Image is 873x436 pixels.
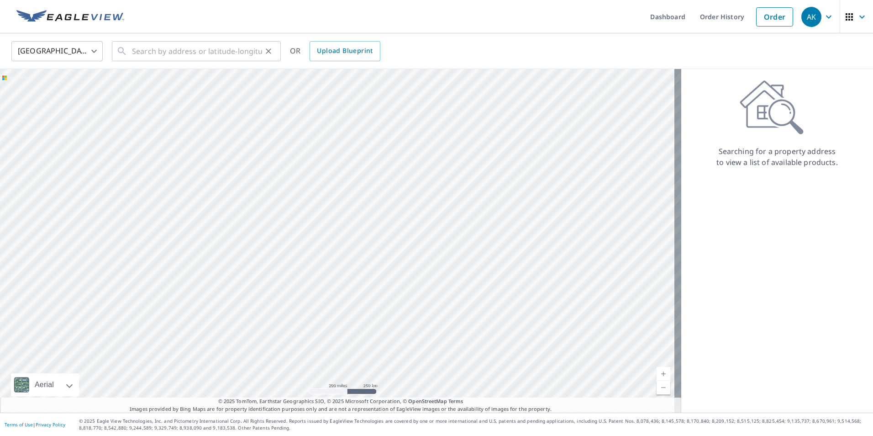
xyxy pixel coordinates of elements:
button: Clear [262,45,275,58]
a: Upload Blueprint [310,41,380,61]
div: OR [290,41,380,61]
a: Current Level 5, Zoom Out [657,381,670,394]
p: Searching for a property address to view a list of available products. [716,146,838,168]
a: Terms [448,398,463,404]
a: Order [756,7,793,27]
p: | [5,422,65,427]
img: EV Logo [16,10,124,24]
div: Aerial [32,373,57,396]
a: OpenStreetMap [408,398,447,404]
p: © 2025 Eagle View Technologies, Inc. and Pictometry International Corp. All Rights Reserved. Repo... [79,418,868,431]
a: Terms of Use [5,421,33,428]
div: [GEOGRAPHIC_DATA] [11,38,103,64]
div: AK [801,7,821,27]
span: © 2025 TomTom, Earthstar Geographics SIO, © 2025 Microsoft Corporation, © [218,398,463,405]
a: Privacy Policy [36,421,65,428]
span: Upload Blueprint [317,45,373,57]
div: Aerial [11,373,79,396]
input: Search by address or latitude-longitude [132,38,262,64]
a: Current Level 5, Zoom In [657,367,670,381]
